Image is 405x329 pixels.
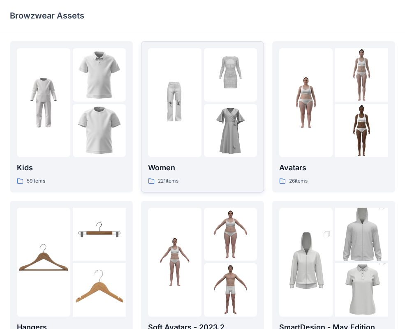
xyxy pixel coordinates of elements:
img: folder 1 [148,235,201,289]
img: folder 1 [279,222,333,302]
p: Kids [17,162,126,174]
img: folder 1 [148,76,201,130]
img: folder 3 [204,263,257,317]
img: folder 1 [17,235,70,289]
a: folder 1folder 2folder 3Avatars26items [272,41,395,192]
img: folder 3 [204,104,257,158]
img: folder 1 [279,76,333,130]
p: 59 items [27,177,45,185]
p: Avatars [279,162,388,174]
img: folder 2 [204,48,257,102]
a: folder 1folder 2folder 3Kids59items [10,41,133,192]
img: folder 2 [335,194,389,274]
p: 221 items [158,177,178,185]
img: folder 3 [73,104,126,158]
p: 26 items [289,177,308,185]
img: folder 3 [73,263,126,317]
img: folder 2 [335,48,389,102]
img: folder 1 [17,76,70,130]
img: folder 3 [335,104,389,158]
img: folder 2 [73,48,126,102]
img: folder 2 [73,208,126,261]
img: folder 2 [204,208,257,261]
a: folder 1folder 2folder 3Women221items [141,41,264,192]
p: Browzwear Assets [10,10,84,21]
p: Women [148,162,257,174]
